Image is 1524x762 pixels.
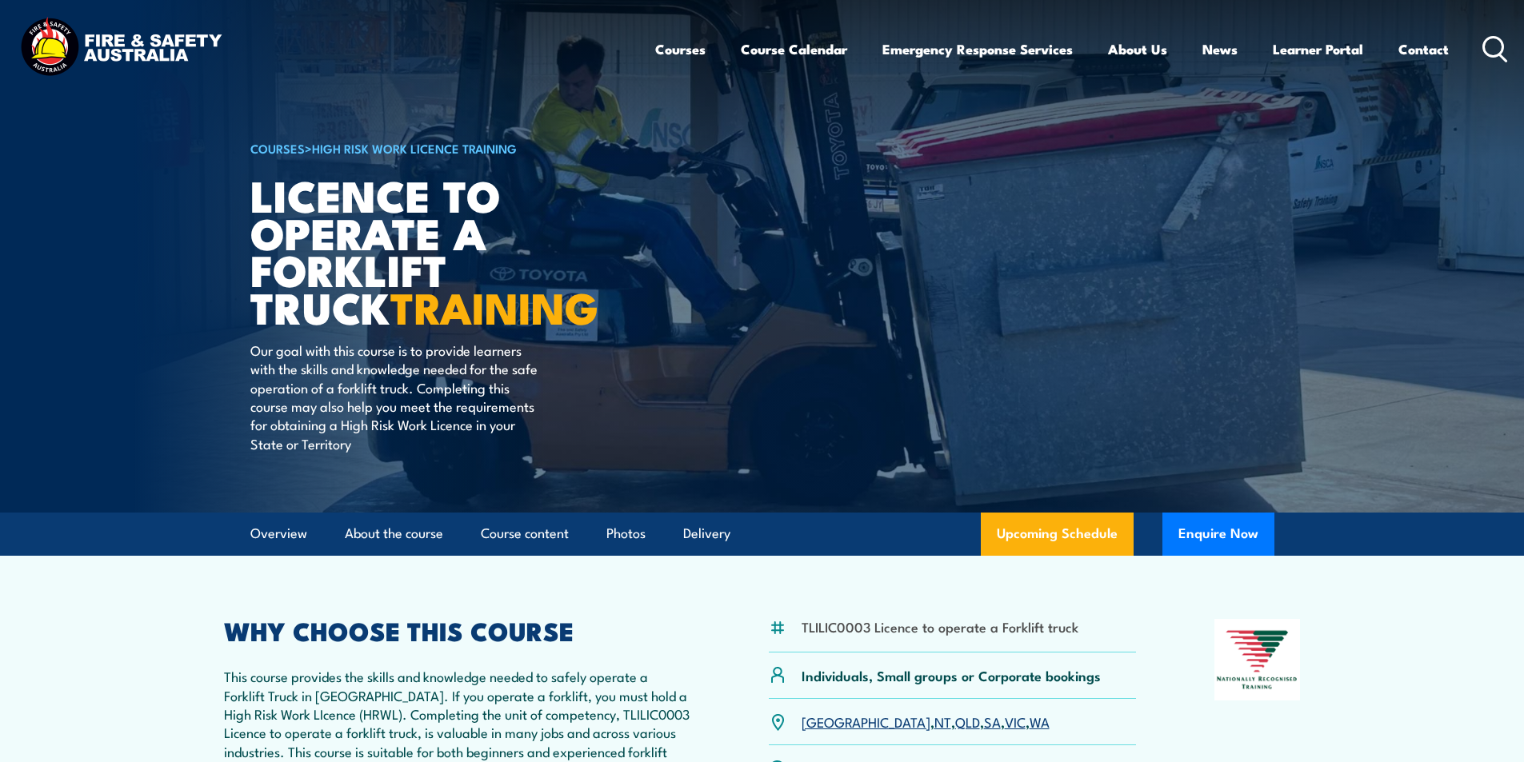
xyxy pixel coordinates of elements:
h6: > [250,138,646,158]
a: QLD [955,712,980,731]
a: Delivery [683,513,730,555]
a: Courses [655,28,706,70]
a: VIC [1005,712,1026,731]
a: About the course [345,513,443,555]
a: Course content [481,513,569,555]
a: Learner Portal [1273,28,1363,70]
p: Individuals, Small groups or Corporate bookings [802,666,1101,684]
strong: TRAINING [390,273,598,339]
a: High Risk Work Licence Training [312,139,517,157]
a: Emergency Response Services [882,28,1073,70]
a: NT [934,712,951,731]
a: News [1202,28,1238,70]
li: TLILIC0003 Licence to operate a Forklift truck [802,617,1078,636]
a: Upcoming Schedule [981,513,1134,556]
a: [GEOGRAPHIC_DATA] [802,712,930,731]
a: COURSES [250,139,305,157]
h1: Licence to operate a forklift truck [250,176,646,325]
a: WA [1030,712,1050,731]
a: About Us [1108,28,1167,70]
h2: WHY CHOOSE THIS COURSE [224,619,691,641]
img: Nationally Recognised Training logo. [1214,619,1301,700]
button: Enquire Now [1162,513,1274,556]
a: Overview [250,513,307,555]
p: , , , , , [802,712,1050,731]
p: Our goal with this course is to provide learners with the skills and knowledge needed for the saf... [250,341,542,453]
a: SA [984,712,1001,731]
a: Course Calendar [741,28,847,70]
a: Photos [606,513,646,555]
a: Contact [1398,28,1449,70]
